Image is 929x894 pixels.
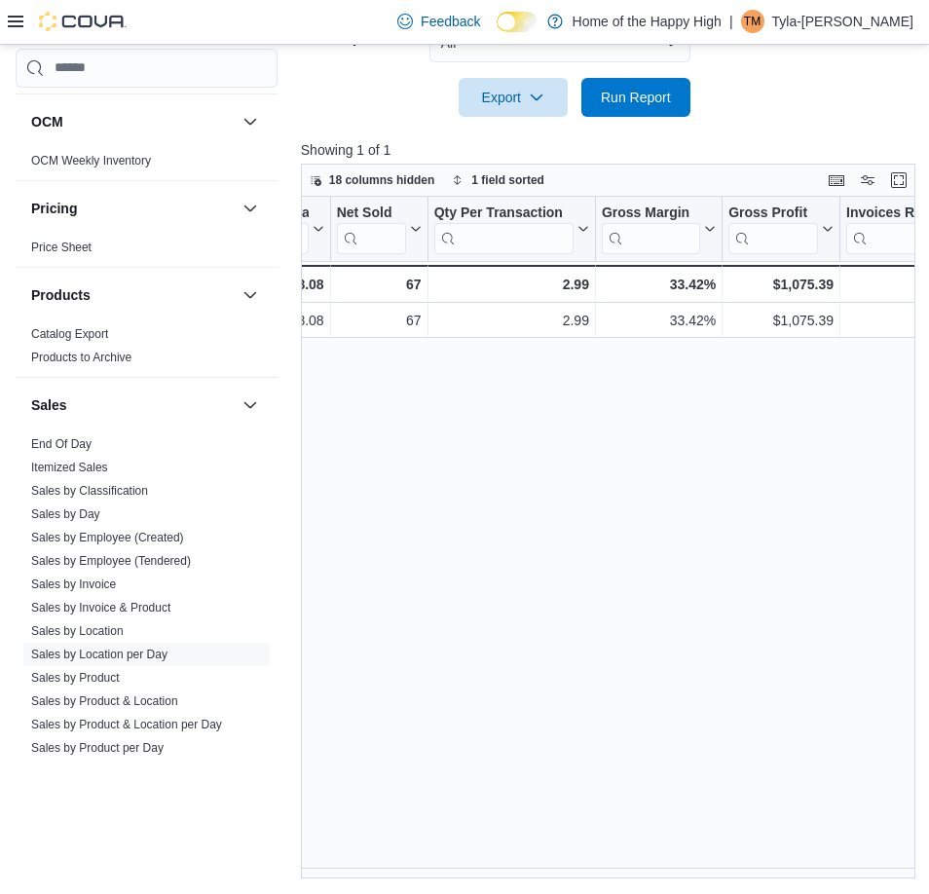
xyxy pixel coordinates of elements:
[31,506,100,522] span: Sales by Day
[31,112,235,131] button: OCM
[31,554,191,568] a: Sales by Employee (Tendered)
[421,12,480,31] span: Feedback
[31,484,148,498] a: Sales by Classification
[433,204,588,253] button: Qty Per Transaction
[444,168,552,192] button: 1 field sorted
[336,204,405,253] div: Net Sold
[31,395,67,415] h3: Sales
[31,507,100,521] a: Sales by Day
[31,395,235,415] button: Sales
[581,78,690,117] button: Run Report
[239,283,262,307] button: Products
[602,273,716,296] div: 33.42%
[31,624,124,638] a: Sales by Location
[31,531,184,544] a: Sales by Employee (Created)
[336,273,421,296] div: 67
[31,326,108,342] span: Catalog Export
[741,10,764,33] div: Tyla-Moon Simpson
[31,647,167,662] span: Sales by Location per Day
[729,10,733,33] p: |
[887,168,910,192] button: Enter fullscreen
[31,240,92,255] span: Price Sheet
[601,88,671,107] span: Run Report
[239,273,323,296] div: $3,218.08
[31,436,92,452] span: End Of Day
[31,671,120,685] a: Sales by Product
[602,204,700,253] div: Gross Margin
[471,172,544,188] span: 1 field sorted
[239,110,262,133] button: OCM
[31,483,148,499] span: Sales by Classification
[602,309,716,332] div: 33.42%
[336,309,421,332] div: 67
[31,553,191,569] span: Sales by Employee (Tendered)
[31,112,63,131] h3: OCM
[31,437,92,451] a: End Of Day
[16,322,278,377] div: Products
[31,693,178,709] span: Sales by Product & Location
[239,393,262,417] button: Sales
[258,204,308,222] div: Subtotal
[302,168,443,192] button: 18 columns hidden
[573,10,722,33] p: Home of the Happy High
[329,172,435,188] span: 18 columns hidden
[31,530,184,545] span: Sales by Employee (Created)
[31,199,77,218] h3: Pricing
[772,10,913,33] p: Tyla-[PERSON_NAME]
[728,273,834,296] div: $1,075.39
[602,204,700,222] div: Gross Margin
[336,204,421,253] button: Net Sold
[728,204,818,222] div: Gross Profit
[728,204,834,253] button: Gross Profit
[433,204,573,253] div: Qty Per Transaction
[31,241,92,254] a: Price Sheet
[825,168,848,192] button: Keyboard shortcuts
[31,153,151,168] span: OCM Weekly Inventory
[39,12,127,31] img: Cova
[31,199,235,218] button: Pricing
[336,204,405,222] div: Net Sold
[16,236,278,267] div: Pricing
[31,601,170,615] a: Sales by Invoice & Product
[31,718,222,731] a: Sales by Product & Location per Day
[31,154,151,168] a: OCM Weekly Inventory
[744,10,761,33] span: TM
[31,717,222,732] span: Sales by Product & Location per Day
[433,273,588,296] div: 2.99
[16,432,278,767] div: Sales
[239,309,323,332] div: $3,218.08
[497,32,498,33] span: Dark Mode
[728,204,818,253] div: Gross Profit
[31,577,116,591] a: Sales by Invoice
[31,740,164,756] span: Sales by Product per Day
[31,741,164,755] a: Sales by Product per Day
[31,285,235,305] button: Products
[390,2,488,41] a: Feedback
[258,204,308,253] div: Subtotal
[31,577,116,592] span: Sales by Invoice
[16,149,278,180] div: OCM
[31,600,170,615] span: Sales by Invoice & Product
[31,350,131,365] span: Products to Archive
[31,461,108,474] a: Itemized Sales
[31,351,131,364] a: Products to Archive
[728,309,834,332] div: $1,075.39
[31,670,120,686] span: Sales by Product
[239,197,262,220] button: Pricing
[602,204,716,253] button: Gross Margin
[433,309,588,332] div: 2.99
[31,648,167,661] a: Sales by Location per Day
[31,327,108,341] a: Catalog Export
[470,78,556,117] span: Export
[459,78,568,117] button: Export
[497,12,538,32] input: Dark Mode
[301,140,922,160] p: Showing 1 of 1
[31,623,124,639] span: Sales by Location
[433,204,573,222] div: Qty Per Transaction
[856,168,879,192] button: Display options
[31,285,91,305] h3: Products
[31,460,108,475] span: Itemized Sales
[31,694,178,708] a: Sales by Product & Location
